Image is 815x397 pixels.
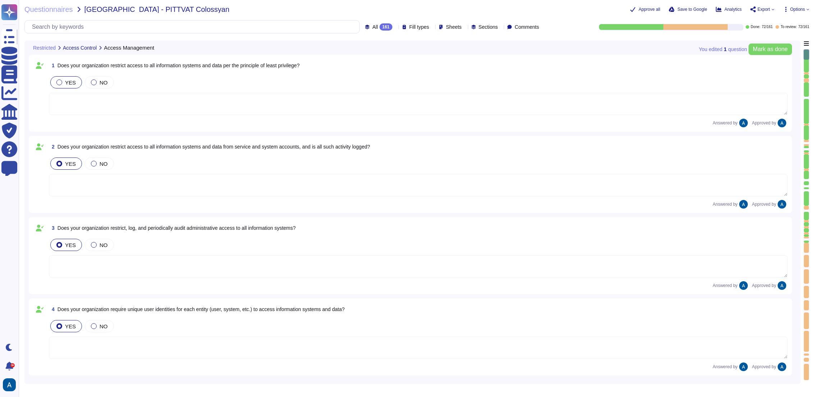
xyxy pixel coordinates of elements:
span: Sheets [446,24,462,29]
button: user [1,377,21,393]
span: Answered by [713,121,737,125]
span: [GEOGRAPHIC_DATA] - PITTVAT Colossyan [84,6,230,13]
span: NO [100,161,108,167]
button: Analytics [716,6,742,12]
span: Analytics [724,7,742,12]
span: Does your organization require unique user identities for each entity (user, system, etc.) to acc... [57,306,345,312]
span: To review: [781,25,797,29]
span: Approved by [752,283,776,288]
span: 4 [49,307,55,312]
span: NO [100,323,108,329]
div: 9+ [10,363,15,368]
span: Access Management [104,45,154,50]
span: Fill types [409,24,429,29]
span: All [372,24,378,29]
img: user [778,362,786,371]
span: Restricted [33,45,56,50]
img: user [778,119,786,127]
span: NO [100,79,108,86]
span: Answered by [713,283,737,288]
span: 2 [49,144,55,149]
span: Does your organization restrict access to all information systems and data from service and syste... [57,144,370,150]
span: You edited question [699,47,747,52]
span: 3 [49,225,55,231]
span: Approved by [752,365,776,369]
img: user [778,281,786,290]
span: YES [65,79,76,86]
span: Export [758,7,770,12]
button: Mark as done [749,44,792,55]
span: Does your organization restrict, log, and periodically audit administrative access to all informa... [57,225,296,231]
span: Answered by [713,365,737,369]
span: Options [790,7,805,12]
span: 72 / 161 [762,25,773,29]
img: user [778,200,786,209]
button: Save to Google [669,6,707,12]
input: Search by keywords [28,20,359,33]
span: Does your organization restrict access to all information systems and data per the principle of l... [57,63,300,68]
span: YES [65,242,76,248]
span: Done: [751,25,760,29]
span: Sections [479,24,498,29]
span: Approved by [752,121,776,125]
button: Approve all [630,6,660,12]
span: Answered by [713,202,737,206]
span: YES [65,161,76,167]
span: Access Control [63,45,97,50]
span: 72 / 161 [798,25,809,29]
b: 1 [724,47,727,52]
span: Save to Google [677,7,707,12]
span: YES [65,323,76,329]
span: Mark as done [753,46,788,52]
span: Questionnaires [24,6,73,13]
img: user [739,362,748,371]
span: Approve all [639,7,660,12]
span: 1 [49,63,55,68]
img: user [739,281,748,290]
span: NO [100,242,108,248]
span: Comments [515,24,539,29]
img: user [3,378,16,391]
div: 161 [379,23,392,31]
img: user [739,200,748,209]
img: user [739,119,748,127]
span: Approved by [752,202,776,206]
